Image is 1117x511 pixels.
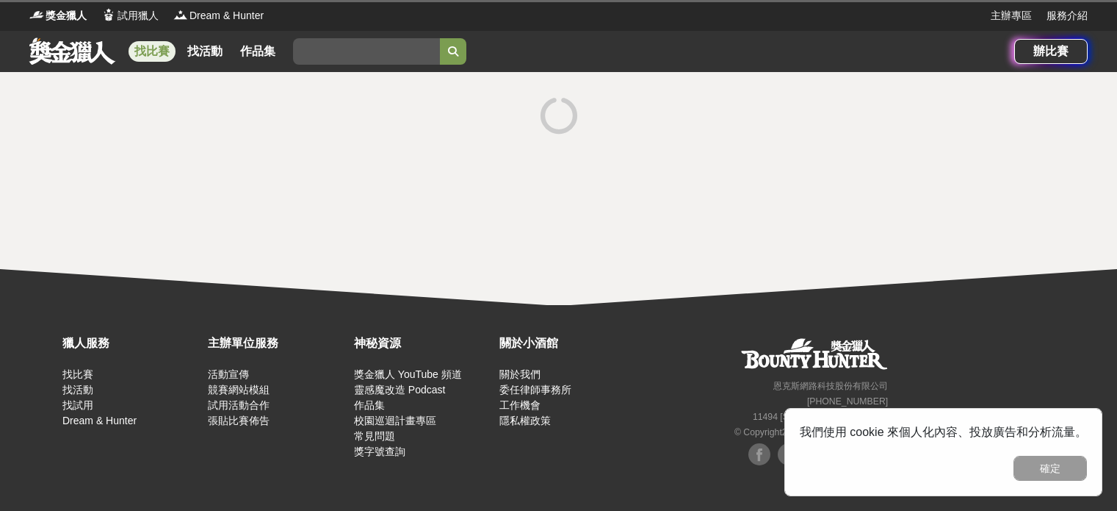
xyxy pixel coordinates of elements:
[1046,8,1088,24] a: 服務介紹
[800,426,1087,438] span: 我們使用 cookie 來個人化內容、投放廣告和分析流量。
[748,443,770,465] img: Facebook
[499,415,551,426] a: 隱私權政策
[354,399,385,411] a: 作品集
[1014,39,1088,64] a: 辦比賽
[1013,456,1087,481] button: 確定
[62,335,200,352] div: 獵人服務
[234,41,281,62] a: 作品集
[208,415,270,426] a: 張貼比賽佈告
[208,384,270,396] a: 競賽網站模組
[46,8,87,24] span: 獎金獵人
[354,384,445,396] a: 靈感魔改造 Podcast
[62,415,137,426] a: Dream & Hunter
[499,368,541,380] a: 關於我們
[734,427,888,437] small: © Copyright 2025 . All Rights Reserved.
[62,384,93,396] a: 找活動
[208,368,249,380] a: 活動宣傳
[499,384,571,396] a: 委任律師事務所
[189,8,264,24] span: Dream & Hunter
[101,7,116,22] img: Logo
[991,8,1032,24] a: 主辦專區
[778,443,800,465] img: Facebook
[499,335,637,352] div: 關於小酒館
[807,396,888,407] small: [PHONE_NUMBER]
[354,430,395,442] a: 常見問題
[354,335,492,352] div: 神秘資源
[62,399,93,411] a: 找試用
[753,412,888,422] small: 11494 [STREET_ADDRESS] 3 樓
[354,368,462,380] a: 獎金獵人 YouTube 頻道
[181,41,228,62] a: 找活動
[118,8,159,24] span: 試用獵人
[208,399,270,411] a: 試用活動合作
[129,41,176,62] a: 找比賽
[773,381,888,391] small: 恩克斯網路科技股份有限公司
[208,335,346,352] div: 主辦單位服務
[499,399,541,411] a: 工作機會
[29,8,87,24] a: Logo獎金獵人
[354,415,436,426] a: 校園巡迴計畫專區
[173,8,264,24] a: LogoDream & Hunter
[29,7,44,22] img: Logo
[101,8,159,24] a: Logo試用獵人
[62,368,93,380] a: 找比賽
[354,446,405,457] a: 獎字號查詢
[173,7,188,22] img: Logo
